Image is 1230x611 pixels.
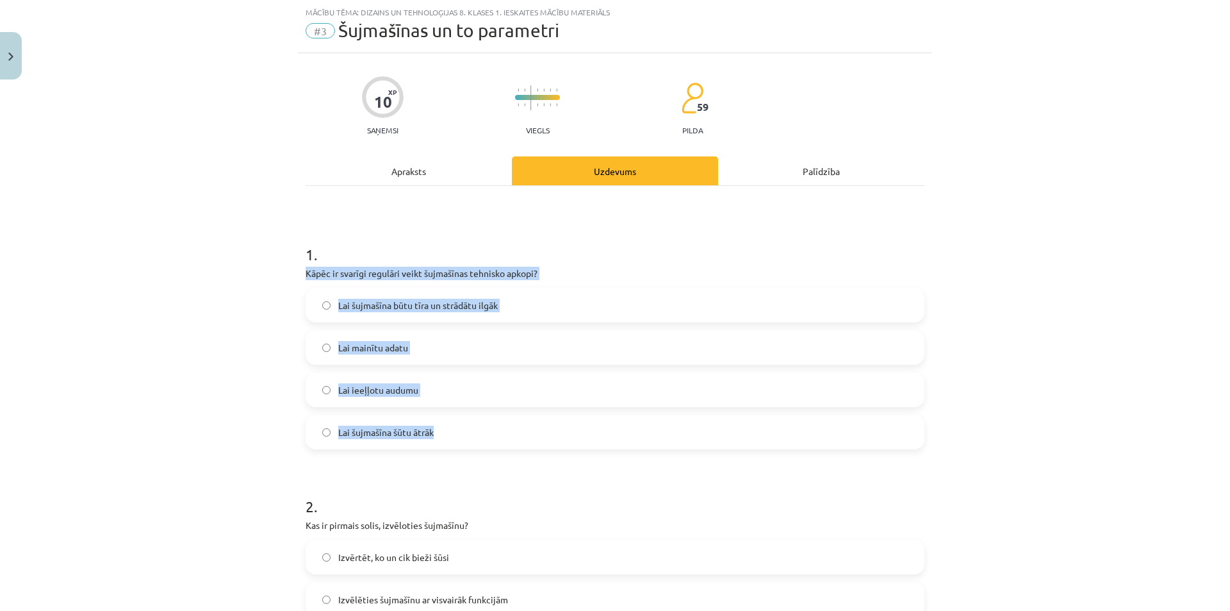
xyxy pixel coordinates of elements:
[550,88,551,92] img: icon-short-line-57e1e144782c952c97e751825c79c345078a6d821885a25fce030b3d8c18986b.svg
[537,103,538,106] img: icon-short-line-57e1e144782c952c97e751825c79c345078a6d821885a25fce030b3d8c18986b.svg
[374,93,392,111] div: 10
[338,383,418,397] span: Lai ieeļļotu audumu
[338,551,449,564] span: Izvērtēt, ko un cik bieži šūsi
[306,519,924,532] p: Kas ir pirmais solis, izvēloties šujmašīnu?
[682,126,703,135] p: pilda
[362,126,404,135] p: Saņemsi
[697,101,709,113] span: 59
[530,85,532,110] img: icon-long-line-d9ea69661e0d244f92f715978eff75569469978d946b2353a9bb055b3ed8787d.svg
[322,596,331,604] input: Izvēlēties šujmašīnu ar visvairāk funkcijām
[306,267,924,280] p: Kāpēc ir svarīgi regulāri veikt šujmašīnas tehnisko apkopi?
[718,156,924,185] div: Palīdzība
[338,593,508,607] span: Izvēlēties šujmašīnu ar visvairāk funkcijām
[338,426,434,439] span: Lai šujmašīna šūtu ātrāk
[322,386,331,394] input: Lai ieeļļotu audumu
[306,223,924,263] h1: 1 .
[556,103,557,106] img: icon-short-line-57e1e144782c952c97e751825c79c345078a6d821885a25fce030b3d8c18986b.svg
[524,88,525,92] img: icon-short-line-57e1e144782c952c97e751825c79c345078a6d821885a25fce030b3d8c18986b.svg
[306,8,924,17] div: Mācību tēma: Dizains un tehnoloģijas 8. klases 1. ieskaites mācību materiāls
[306,23,335,38] span: #3
[681,82,703,114] img: students-c634bb4e5e11cddfef0936a35e636f08e4e9abd3cc4e673bd6f9a4125e45ecb1.svg
[556,88,557,92] img: icon-short-line-57e1e144782c952c97e751825c79c345078a6d821885a25fce030b3d8c18986b.svg
[512,156,718,185] div: Uzdevums
[322,301,331,310] input: Lai šujmašīna būtu tīra un strādātu ilgāk
[338,341,408,355] span: Lai mainītu adatu
[526,126,550,135] p: Viegls
[338,20,559,41] span: Šujmašīnas un to parametri
[306,156,512,185] div: Apraksts
[338,299,498,312] span: Lai šujmašīna būtu tīra un strādātu ilgāk
[322,553,331,562] input: Izvērtēt, ko un cik bieži šūsi
[543,88,545,92] img: icon-short-line-57e1e144782c952c97e751825c79c345078a6d821885a25fce030b3d8c18986b.svg
[543,103,545,106] img: icon-short-line-57e1e144782c952c97e751825c79c345078a6d821885a25fce030b3d8c18986b.svg
[524,103,525,106] img: icon-short-line-57e1e144782c952c97e751825c79c345078a6d821885a25fce030b3d8c18986b.svg
[322,344,331,352] input: Lai mainītu adatu
[388,88,397,96] span: XP
[8,53,13,61] img: icon-close-lesson-0947bae3869378f0d4975bcd49f059093ad1ed9edebbc8119c70593378902aed.svg
[537,88,538,92] img: icon-short-line-57e1e144782c952c97e751825c79c345078a6d821885a25fce030b3d8c18986b.svg
[306,475,924,515] h1: 2 .
[518,103,519,106] img: icon-short-line-57e1e144782c952c97e751825c79c345078a6d821885a25fce030b3d8c18986b.svg
[518,88,519,92] img: icon-short-line-57e1e144782c952c97e751825c79c345078a6d821885a25fce030b3d8c18986b.svg
[550,103,551,106] img: icon-short-line-57e1e144782c952c97e751825c79c345078a6d821885a25fce030b3d8c18986b.svg
[322,428,331,437] input: Lai šujmašīna šūtu ātrāk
